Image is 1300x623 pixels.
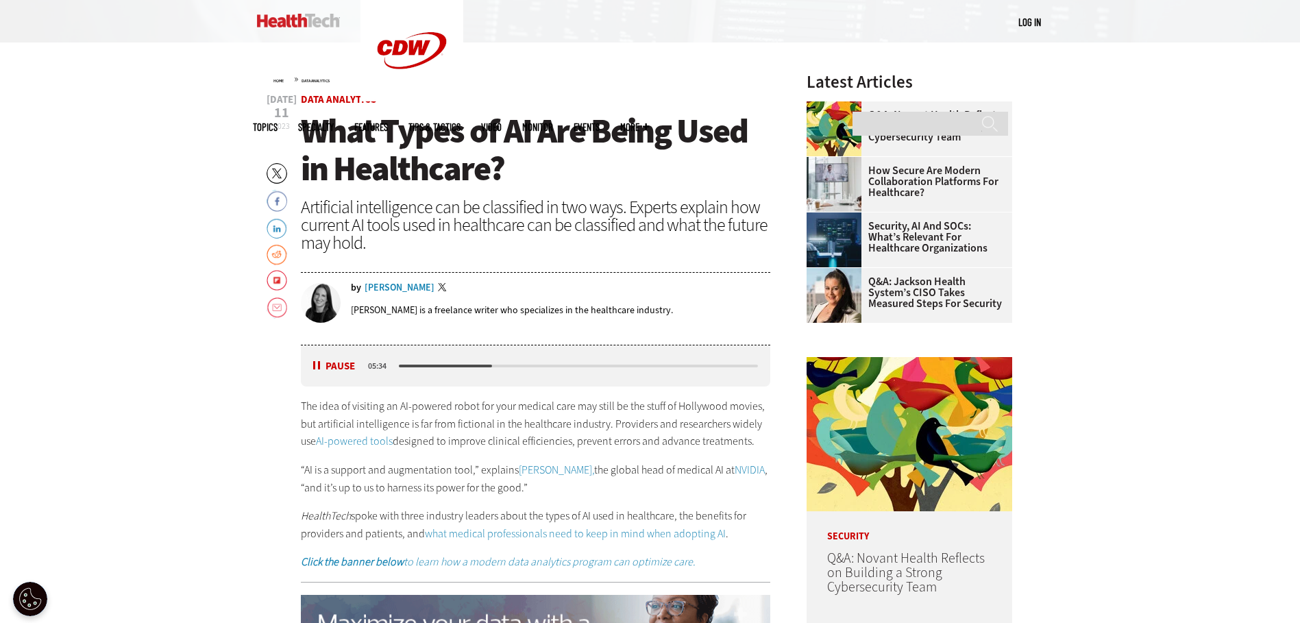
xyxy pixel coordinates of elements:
[1018,15,1041,29] div: User menu
[301,554,404,569] em: Click the banner below
[807,110,1004,143] a: Q&A: Novant Health Reflects on Building a Strong Cybersecurity Team
[807,101,868,112] a: abstract illustration of a tree
[253,122,278,132] span: Topics
[13,582,47,616] div: Cookie Settings
[301,509,351,523] em: HealthTech
[807,268,868,279] a: Connie Barrera
[301,108,748,191] span: What Types of AI Are Being Used in Healthcare?
[519,463,594,477] a: [PERSON_NAME],
[316,434,393,448] a: AI-powered tools
[408,122,461,132] a: Tips & Tactics
[807,165,1004,198] a: How Secure Are Modern Collaboration Platforms for Healthcare?
[807,212,868,223] a: security team in high-tech computer room
[807,157,861,212] img: care team speaks with physician over conference call
[807,221,1004,254] a: Security, AI and SOCs: What’s Relevant for Healthcare Organizations
[351,304,673,317] p: [PERSON_NAME] is a freelance writer who specializes in the healthcare industry.
[366,360,397,372] div: duration
[807,157,868,168] a: care team speaks with physician over conference call
[807,511,1012,541] p: Security
[301,554,696,569] a: Click the banner belowto learn how a modern data analytics program can optimize care.
[351,283,361,293] span: by
[425,526,726,541] a: what medical professionals need to keep in mind when adopting AI
[404,554,696,569] em: to learn how a modern data analytics program can optimize care.
[298,122,334,132] span: Specialty
[301,345,771,387] div: media player
[807,212,861,267] img: security team in high-tech computer room
[827,549,985,596] a: Q&A: Novant Health Reflects on Building a Strong Cybersecurity Team
[574,122,600,132] a: Events
[807,357,1012,511] img: abstract illustration of a tree
[807,276,1004,309] a: Q&A: Jackson Health System’s CISO Takes Measured Steps for Security
[360,90,463,105] a: CDW
[257,14,340,27] img: Home
[438,283,450,294] a: Twitter
[301,283,341,323] img: Erin Laviola
[301,398,771,450] p: The idea of visiting an AI-powered robot for your medical care may still be the stuff of Hollywoo...
[1018,16,1041,28] a: Log in
[620,122,649,132] span: More
[481,122,502,132] a: Video
[301,507,771,542] p: spoke with three industry leaders about the types of AI used in healthcare, the benefits for prov...
[365,283,434,293] a: [PERSON_NAME]
[807,101,861,156] img: abstract illustration of a tree
[354,122,388,132] a: Features
[313,361,356,371] button: Pause
[735,463,765,477] a: NVIDIA
[301,461,771,496] p: “AI is a support and augmentation tool,” explains the global head of medical AI at , “and it’s up...
[807,268,861,323] img: Connie Barrera
[13,582,47,616] button: Open Preferences
[301,198,771,252] div: Artificial intelligence can be classified in two ways. Experts explain how current AI tools used ...
[522,122,553,132] a: MonITor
